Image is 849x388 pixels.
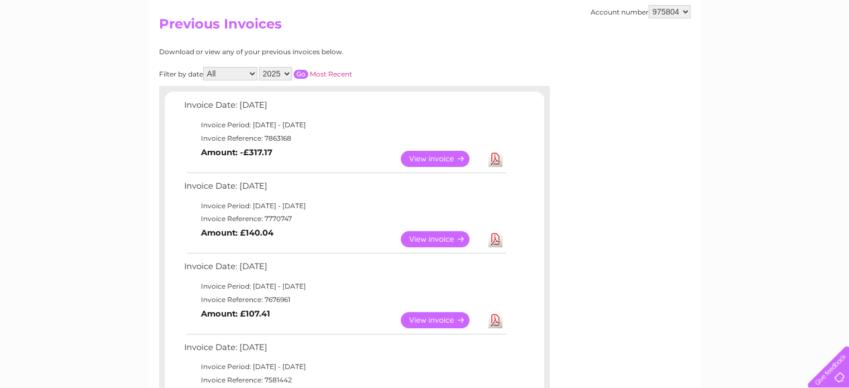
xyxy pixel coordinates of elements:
[488,312,502,328] a: Download
[159,16,690,37] h2: Previous Invoices
[401,312,483,328] a: View
[653,47,674,56] a: Water
[181,212,508,226] td: Invoice Reference: 7770747
[401,151,483,167] a: View
[159,48,452,56] div: Download or view any of your previous invoices below.
[181,340,508,361] td: Invoice Date: [DATE]
[159,67,452,80] div: Filter by date
[181,179,508,199] td: Invoice Date: [DATE]
[181,199,508,213] td: Invoice Period: [DATE] - [DATE]
[201,228,274,238] b: Amount: £140.04
[181,373,508,387] td: Invoice Reference: 7581442
[30,29,87,63] img: logo.png
[310,70,352,78] a: Most Recent
[401,231,483,247] a: View
[181,259,508,280] td: Invoice Date: [DATE]
[812,47,838,56] a: Log out
[488,231,502,247] a: Download
[181,98,508,118] td: Invoice Date: [DATE]
[201,147,272,157] b: Amount: -£317.17
[201,309,270,319] b: Amount: £107.41
[591,5,690,18] div: Account number
[488,151,502,167] a: Download
[181,360,508,373] td: Invoice Period: [DATE] - [DATE]
[775,47,802,56] a: Contact
[161,6,689,54] div: Clear Business is a trading name of Verastar Limited (registered in [GEOGRAPHIC_DATA] No. 3667643...
[712,47,745,56] a: Telecoms
[752,47,768,56] a: Blog
[181,280,508,293] td: Invoice Period: [DATE] - [DATE]
[680,47,705,56] a: Energy
[181,293,508,306] td: Invoice Reference: 7676961
[639,6,716,20] a: 0333 014 3131
[181,118,508,132] td: Invoice Period: [DATE] - [DATE]
[181,132,508,145] td: Invoice Reference: 7863168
